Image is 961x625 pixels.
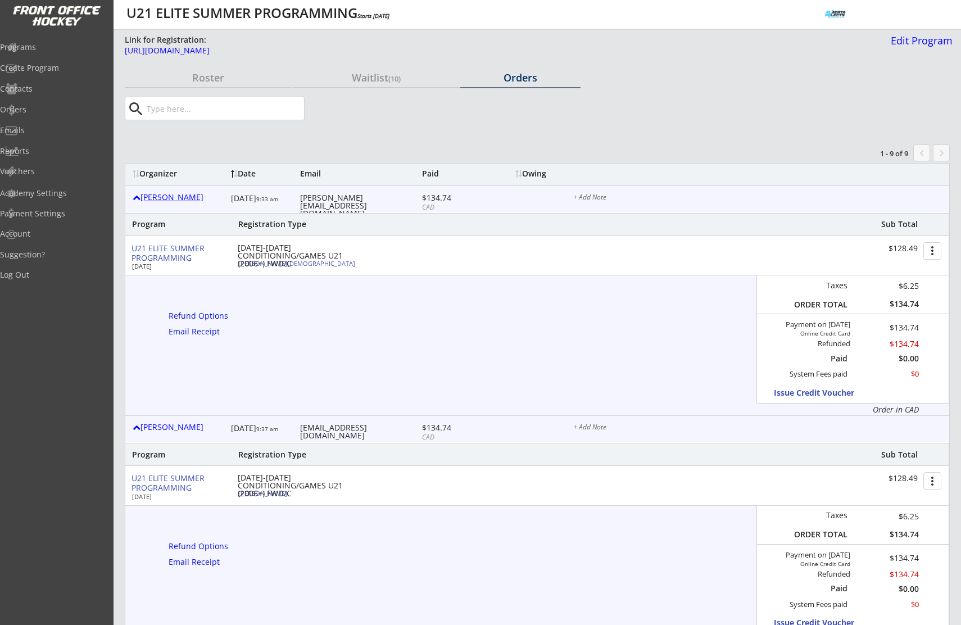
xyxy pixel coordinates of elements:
div: Waitlist [293,73,460,83]
div: Paid [796,354,847,364]
div: Email [300,170,419,178]
a: [URL][DOMAIN_NAME] [125,47,691,61]
div: Paid [796,583,847,594]
div: Link for Registration: [125,34,208,46]
div: $134.74 [865,340,919,348]
div: Orders [460,73,581,83]
div: U21 ELITE SUMMER PROGRAMMING [132,474,229,493]
div: [DATE] [231,420,292,440]
div: $134.74 [865,570,919,578]
div: $134.74 [865,554,919,562]
div: Roster [125,73,292,83]
div: $0 [855,600,919,609]
div: [DATE] [231,190,292,210]
div: [PERSON_NAME] [133,423,225,431]
div: $128.49 [848,244,918,253]
div: Refunded [787,339,850,348]
div: U21 ELITE SUMMER PROGRAMMING [132,244,229,263]
div: + Add Note [573,194,942,203]
div: [URL][DOMAIN_NAME] [125,47,691,55]
div: $0 [855,369,919,379]
div: Payment on [DATE] [761,551,850,560]
div: Program [132,219,193,229]
div: $134.74 [422,194,483,202]
button: chevron_left [913,144,930,161]
button: search [126,100,145,118]
font: 9:33 am [256,195,278,203]
div: Refund Options [169,312,232,320]
div: Refund Options [169,542,232,550]
button: keyboard_arrow_right [933,144,950,161]
div: $134.74 [855,529,919,540]
div: Edit Program [886,35,953,46]
div: 1 - 9 of 9 [850,148,908,158]
div: Online Credit Card [787,330,850,337]
button: Issue Credit Voucher [774,385,878,400]
div: [DATE]-[DATE] CONDITIONING/GAMES U21 (2006+) FWD/C [238,474,367,497]
div: [PERSON_NAME] [133,193,225,201]
div: [PERSON_NAME][EMAIL_ADDRESS][DOMAIN_NAME] [300,194,419,218]
em: Starts [DATE] [357,12,389,20]
font: 9:37 am [256,425,278,433]
button: more_vert [923,472,941,490]
input: Type here... [144,97,304,120]
div: CAD [422,433,483,442]
div: Sub Total [869,450,918,460]
div: Sub Total [869,219,918,229]
div: Taxes [789,510,847,520]
div: Organizer [133,170,225,178]
div: System Fees paid [779,600,847,609]
div: Registration Type [238,219,367,229]
div: CAD [422,203,483,212]
div: [DATE]-[DATE] CONDITIONING/GAMES U21 (2006+) FWD/C [238,244,367,268]
div: $0.00 [855,355,919,363]
div: Online Credit Card [787,560,850,567]
div: [DATE] [132,493,222,500]
button: more_vert [923,242,941,260]
div: Paid [422,170,483,178]
div: Email Receipt [169,328,226,336]
div: Date [231,170,292,178]
div: ORDER TOTAL [789,300,847,310]
div: Taxes [789,280,847,291]
div: Program [132,450,193,460]
div: [DATE] [132,263,222,269]
div: $128.49 [848,474,918,483]
div: Email Receipt [169,558,226,566]
a: Edit Program [886,35,953,55]
div: $134.74 [422,424,483,432]
div: $134.74 [865,324,919,332]
div: Refunded [787,570,850,579]
div: [EMAIL_ADDRESS][DOMAIN_NAME] [300,424,419,440]
div: Order in CAD [789,404,919,415]
div: System Fees paid [779,369,847,379]
div: Registration Type [238,450,367,460]
div: $0.00 [855,585,919,593]
div: $6.25 [855,510,919,522]
div: + Add Note [573,424,942,433]
div: Owing [515,170,558,178]
div: $6.25 [855,280,919,292]
div: $134.74 [855,299,919,309]
div: Payment on [DATE] [761,320,850,329]
div: ORDER TOTAL [789,529,847,540]
font: (10) [388,74,401,84]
